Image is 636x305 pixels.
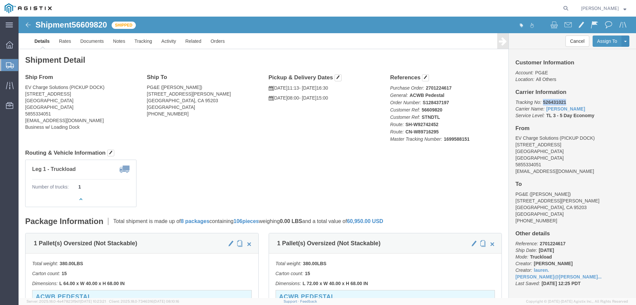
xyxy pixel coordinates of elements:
[284,299,300,303] a: Support
[300,299,317,303] a: Feedback
[80,299,106,303] span: [DATE] 10:23:21
[581,5,619,12] span: Lauren Smith
[153,299,179,303] span: [DATE] 08:10:16
[109,299,179,303] span: Client: 2025.18.0-7346316
[26,299,106,303] span: Server: 2025.18.0-4e47823f9d1
[19,17,636,298] iframe: FS Legacy Container
[5,3,52,13] img: logo
[581,4,627,12] button: [PERSON_NAME]
[526,299,628,304] span: Copyright © [DATE]-[DATE] Agistix Inc., All Rights Reserved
